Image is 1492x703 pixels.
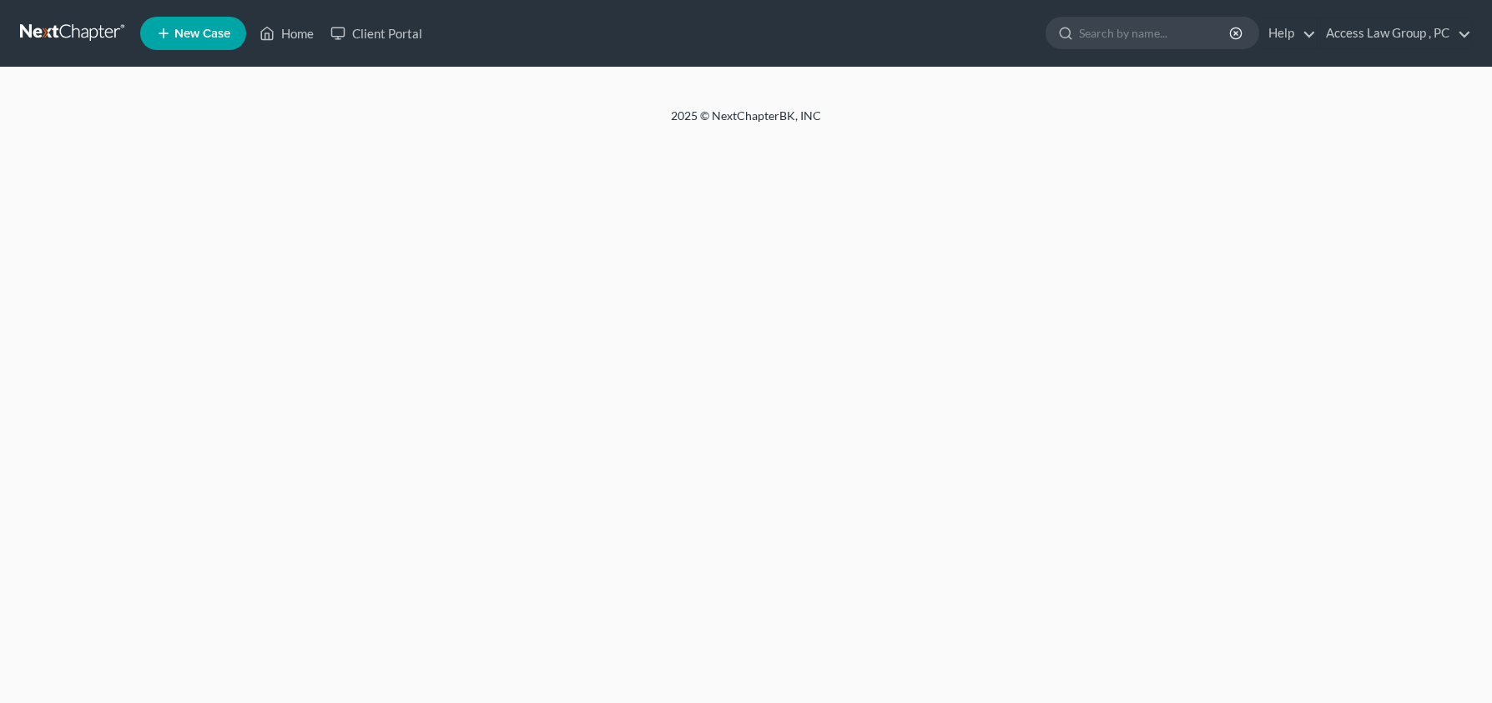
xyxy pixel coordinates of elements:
[251,18,322,48] a: Home
[1318,18,1471,48] a: Access Law Group , PC
[174,28,230,40] span: New Case
[322,18,431,48] a: Client Portal
[1079,18,1232,48] input: Search by name...
[1260,18,1316,48] a: Help
[270,108,1222,138] div: 2025 © NextChapterBK, INC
